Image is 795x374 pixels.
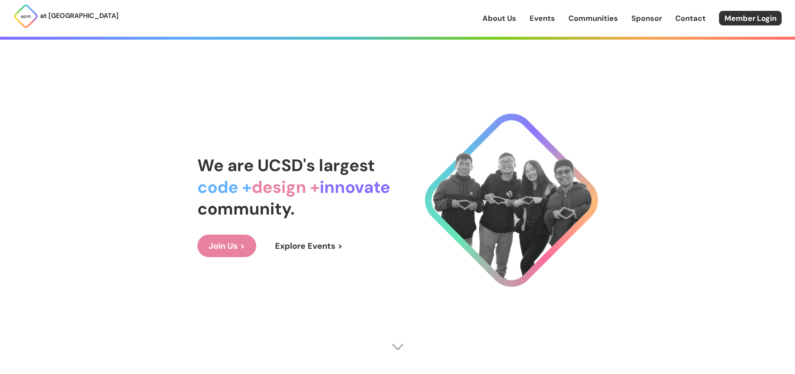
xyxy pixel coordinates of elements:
[675,13,706,24] a: Contact
[197,176,252,198] span: code +
[568,13,618,24] a: Communities
[252,176,320,198] span: design +
[631,13,662,24] a: Sponsor
[391,341,404,353] img: Scroll Arrow
[13,4,38,29] img: ACM Logo
[320,176,390,198] span: innovate
[482,13,516,24] a: About Us
[197,154,375,176] span: We are UCSD's largest
[425,114,598,287] img: Cool Logo
[530,13,555,24] a: Events
[40,10,119,21] p: at [GEOGRAPHIC_DATA]
[197,198,295,220] span: community.
[197,235,256,257] a: Join Us >
[719,11,782,25] a: Member Login
[13,4,119,29] a: at [GEOGRAPHIC_DATA]
[264,235,354,257] a: Explore Events >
